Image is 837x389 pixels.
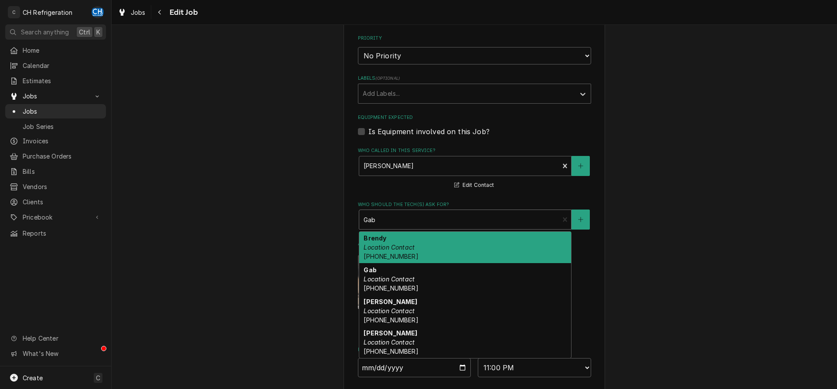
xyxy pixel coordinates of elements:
[358,75,591,82] label: Labels
[478,358,591,377] select: Time Select
[5,210,106,224] a: Go to Pricebook
[23,76,102,85] span: Estimates
[358,35,591,64] div: Priority
[358,201,591,230] div: Who should the tech(s) ask for?
[358,114,591,121] label: Equipment Expected
[364,266,376,274] strong: Gab
[23,136,102,145] span: Invoices
[23,91,88,101] span: Jobs
[114,5,149,20] a: Jobs
[5,24,106,40] button: Search anythingCtrlK
[23,197,102,206] span: Clients
[375,76,400,81] span: ( optional )
[5,164,106,179] a: Bills
[5,149,106,163] a: Purchase Orders
[5,226,106,240] a: Reports
[23,107,102,116] span: Jobs
[368,126,490,137] label: Is Equipment involved on this Job?
[358,75,591,103] div: Labels
[8,6,20,18] div: C
[5,134,106,148] a: Invoices
[23,46,102,55] span: Home
[23,349,101,358] span: What's New
[23,8,73,17] div: CH Refrigeration
[358,358,471,377] input: Date
[364,253,418,260] span: [PHONE_NUMBER]
[23,152,102,161] span: Purchase Orders
[5,58,106,73] a: Calendar
[364,329,417,337] strong: [PERSON_NAME]
[364,298,417,305] strong: [PERSON_NAME]
[578,163,583,169] svg: Create New Contact
[364,307,415,315] em: Location Contact
[5,43,106,58] a: Home
[23,182,102,191] span: Vendors
[358,240,591,247] label: Attachments
[131,8,146,17] span: Jobs
[5,179,106,194] a: Vendors
[96,27,100,37] span: K
[364,244,415,251] em: Location Contact
[358,201,591,208] label: Who should the tech(s) ask for?
[358,346,591,377] div: Estimated Arrival Time
[578,216,583,223] svg: Create New Contact
[364,275,415,283] em: Location Contact
[5,74,106,88] a: Estimates
[358,255,388,309] img: lfNBlz2HQ3ifkWieuZXg
[5,104,106,118] a: Jobs
[153,5,167,19] button: Navigate back
[5,119,106,134] a: Job Series
[23,334,101,343] span: Help Center
[364,338,415,346] em: Location Contact
[364,316,418,324] span: [PHONE_NUMBER]
[23,213,88,222] span: Pricebook
[92,6,104,18] div: Chris Hiraga's Avatar
[453,180,495,191] button: Edit Contact
[23,167,102,176] span: Bills
[23,61,102,70] span: Calendar
[96,373,100,382] span: C
[358,346,591,353] label: Estimated Arrival Time
[23,122,102,131] span: Job Series
[23,229,102,238] span: Reports
[23,374,43,382] span: Create
[358,35,591,42] label: Priority
[572,156,590,176] button: Create New Contact
[79,27,90,37] span: Ctrl
[358,147,591,190] div: Who called in this service?
[21,27,69,37] span: Search anything
[8,6,20,18] div: CH Refrigeration's Avatar
[92,6,104,18] div: CH
[167,7,198,18] span: Edit Job
[5,346,106,361] a: Go to What's New
[358,240,591,335] div: Attachments
[364,348,418,355] span: [PHONE_NUMBER]
[5,89,106,103] a: Go to Jobs
[572,210,590,230] button: Create New Contact
[364,284,418,292] span: [PHONE_NUMBER]
[5,195,106,209] a: Clients
[358,114,591,136] div: Equipment Expected
[5,331,106,345] a: Go to Help Center
[358,147,591,154] label: Who called in this service?
[364,234,386,242] strong: Brendy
